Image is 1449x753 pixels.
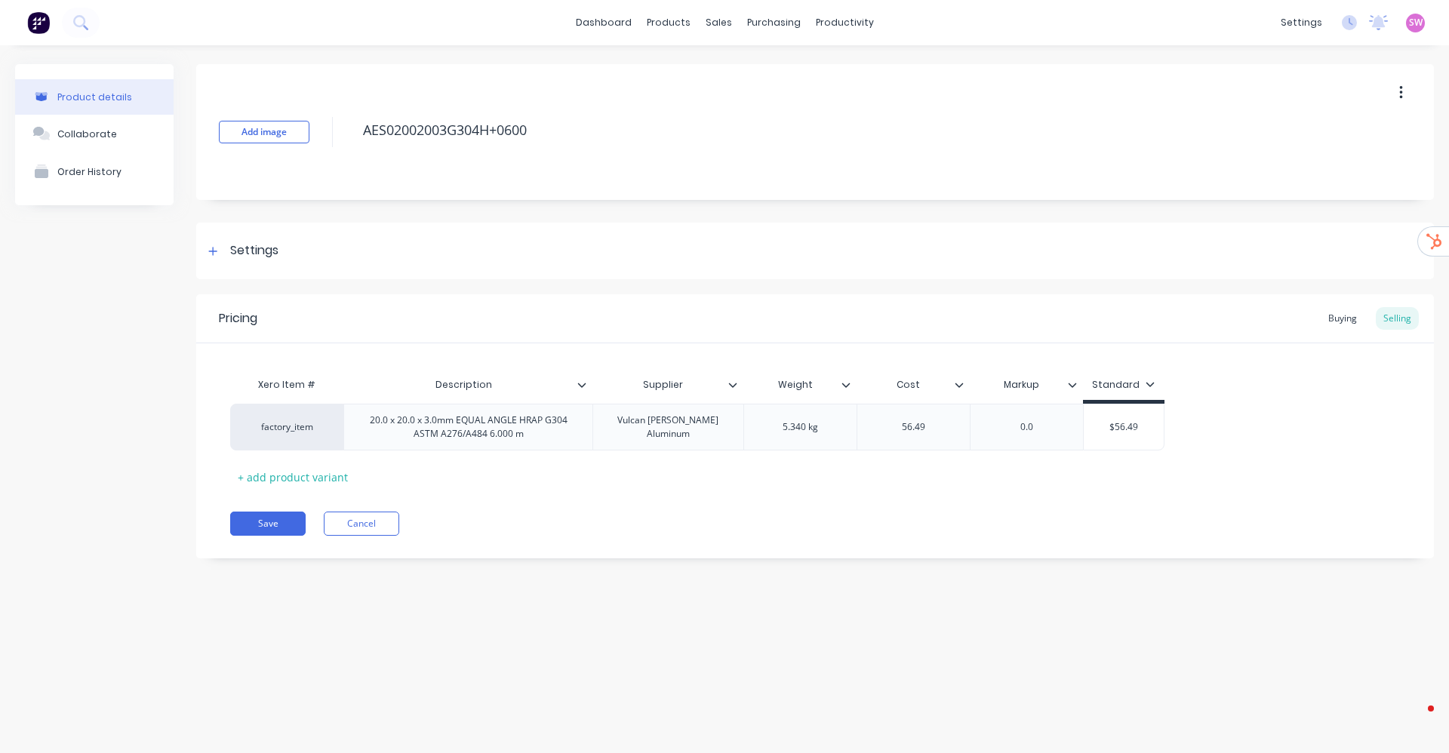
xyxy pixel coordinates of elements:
button: Collaborate [15,115,174,152]
div: 56.49 [875,417,951,437]
div: settings [1273,11,1330,34]
div: 20.0 x 20.0 x 3.0mm EQUAL ANGLE HRAP G304 ASTM A276/A484 6.000 m [350,410,586,444]
div: Description [343,370,592,400]
div: Description [343,366,583,404]
button: Product details [15,79,174,115]
div: Markup [970,370,1083,400]
div: Cost [857,370,970,400]
div: Collaborate [57,128,117,140]
div: purchasing [740,11,808,34]
div: products [639,11,698,34]
button: Save [230,512,306,536]
div: Selling [1376,307,1419,330]
div: Settings [230,241,278,260]
a: dashboard [568,11,639,34]
div: Pricing [219,309,257,327]
div: Product details [57,91,132,103]
textarea: AES02002003G304H+0600 [355,112,1309,148]
div: Order History [57,166,122,177]
div: 0.0 [989,417,1064,437]
div: 5.340 kg [762,417,838,437]
div: sales [698,11,740,34]
div: Cost [857,366,961,404]
div: Supplier [592,366,734,404]
div: Weight [743,366,848,404]
div: factory_item20.0 x 20.0 x 3.0mm EQUAL ANGLE HRAP G304 ASTM A276/A484 6.000 mVulcan [PERSON_NAME] ... [230,404,1164,450]
div: Vulcan [PERSON_NAME] Aluminum [599,410,737,444]
img: Factory [27,11,50,34]
div: Standard [1092,378,1155,392]
span: SW [1409,16,1423,29]
button: Add image [219,121,309,143]
div: Supplier [592,370,743,400]
div: Xero Item # [230,370,343,400]
button: Order History [15,152,174,190]
div: + add product variant [230,466,355,489]
button: Cancel [324,512,399,536]
div: productivity [808,11,881,34]
div: Weight [743,370,857,400]
div: factory_item [245,420,328,434]
div: Buying [1321,307,1364,330]
div: $56.49 [1084,408,1164,446]
div: Markup [970,366,1074,404]
iframe: Intercom live chat [1398,702,1434,738]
